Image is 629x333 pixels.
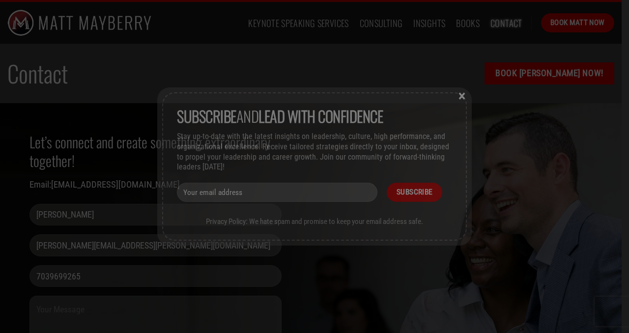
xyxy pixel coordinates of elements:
[455,91,469,100] button: Close
[258,105,383,127] strong: lead with Confidence
[177,105,236,127] strong: Subscribe
[177,105,383,127] span: and
[177,217,452,226] p: Privacy Policy: We hate spam and promise to keep your email address safe.
[177,183,377,202] input: Your email address
[387,183,442,202] input: Subscribe
[177,132,452,172] p: Stay up-to-date with the latest insights on leadership, culture, high performance, and organizati...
